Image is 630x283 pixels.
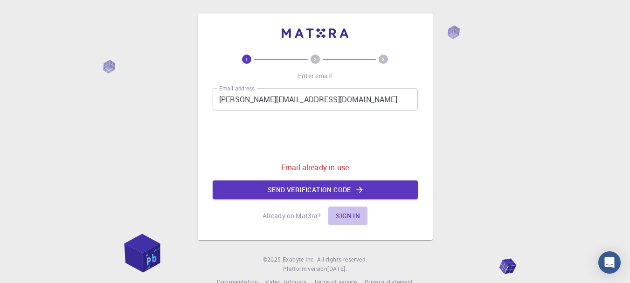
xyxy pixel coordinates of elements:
[283,255,315,264] a: Exabyte Inc.
[382,56,385,62] text: 3
[213,180,418,199] button: Send verification code
[598,251,621,274] div: Open Intercom Messenger
[245,56,248,62] text: 1
[327,265,347,272] span: [DATE] .
[263,211,321,221] p: Already on Mat3ra?
[298,71,332,81] p: Enter email
[244,118,386,154] iframe: reCAPTCHA
[327,264,347,274] a: [DATE].
[283,255,315,263] span: Exabyte Inc.
[281,162,349,173] p: Email already in use
[317,255,367,264] span: All rights reserved.
[263,255,283,264] span: © 2025
[283,264,327,274] span: Platform version
[314,56,317,62] text: 2
[219,84,255,92] label: Email address
[328,207,367,225] button: Sign in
